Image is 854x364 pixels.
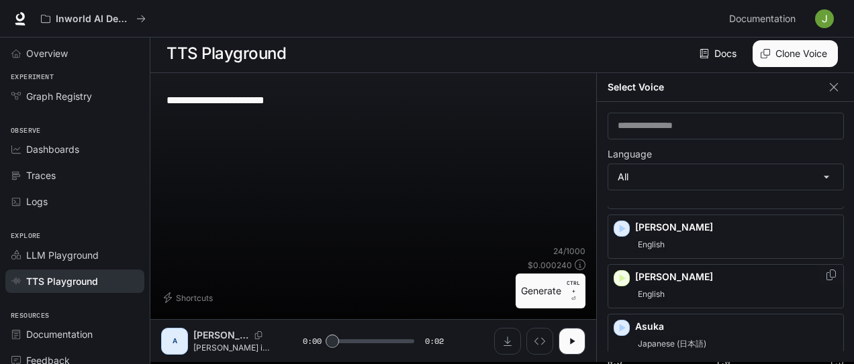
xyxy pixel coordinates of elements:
[425,335,444,348] span: 0:02
[35,5,152,32] button: All workspaces
[824,269,838,280] button: Copy Voice ID
[26,46,68,60] span: Overview
[724,5,806,32] a: Documentation
[567,279,580,295] p: CTRL +
[494,328,521,355] button: Download audio
[5,190,144,213] a: Logs
[26,194,48,208] span: Logs
[635,320,838,333] p: Asuka
[193,342,271,353] p: [PERSON_NAME] is [PERSON_NAME] Productions
[26,142,79,156] span: Dashboards
[164,330,185,352] div: A
[526,328,553,355] button: Inspect
[5,243,144,267] a: LLM Playground
[5,164,144,187] a: Traces
[5,84,144,108] a: Graph Registry
[635,221,838,234] p: [PERSON_NAME]
[5,322,144,346] a: Documentation
[608,149,652,159] p: Language
[5,269,144,293] a: TTS Playground
[26,89,92,103] span: Graph Registry
[635,336,709,352] span: Japanese (日本語)
[161,287,218,308] button: Shortcuts
[26,168,56,182] span: Traces
[167,40,286,67] h1: TTS Playground
[608,164,843,190] div: All
[5,137,144,161] a: Dashboards
[26,248,99,262] span: LLM Playground
[516,274,585,308] button: GenerateCTRL +⏎
[635,286,667,302] span: English
[56,13,131,25] p: Inworld AI Demos
[729,11,796,27] span: Documentation
[635,270,838,284] p: [PERSON_NAME]
[26,274,98,288] span: TTS Playground
[753,40,838,67] button: Clone Voice
[811,5,838,32] button: User avatar
[815,9,834,28] img: User avatar
[303,335,322,348] span: 0:00
[5,42,144,65] a: Overview
[635,237,667,253] span: English
[697,40,742,67] a: Docs
[193,328,249,342] p: [PERSON_NAME]
[26,327,93,341] span: Documentation
[567,279,580,303] p: ⏎
[249,331,268,339] button: Copy Voice ID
